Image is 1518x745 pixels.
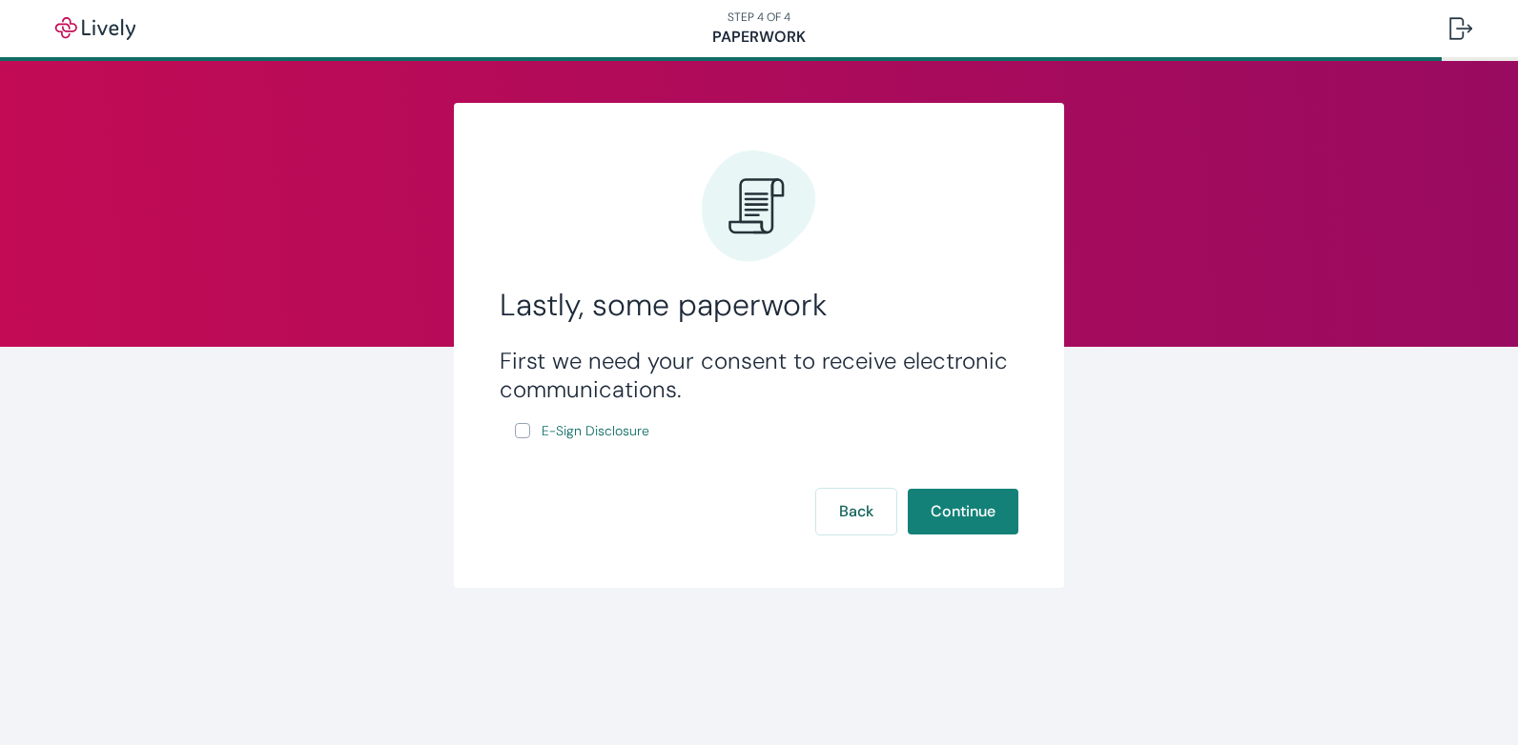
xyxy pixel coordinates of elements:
button: Continue [908,489,1018,534]
h2: Lastly, some paperwork [500,286,1018,324]
button: Log out [1434,6,1487,51]
a: e-sign disclosure document [538,419,653,443]
button: Back [816,489,896,534]
h3: First we need your consent to receive electronic communications. [500,347,1018,404]
span: E-Sign Disclosure [542,421,649,441]
img: Lively [42,17,149,40]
